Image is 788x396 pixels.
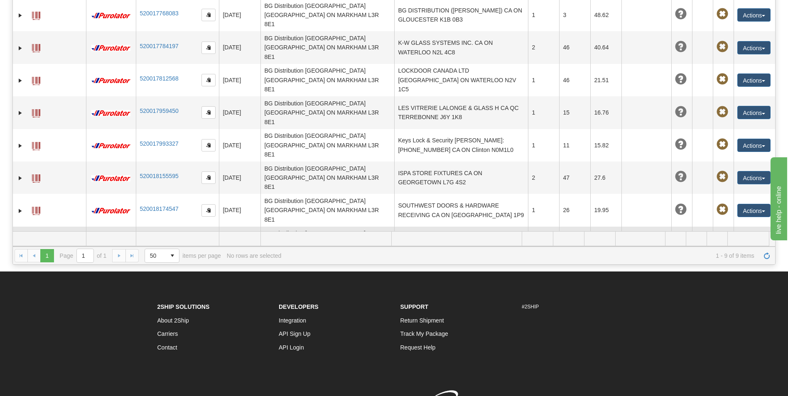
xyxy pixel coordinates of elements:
[219,64,260,96] td: [DATE]
[717,139,728,150] span: Pickup Not Assigned
[559,161,590,194] td: 47
[528,227,559,259] td: 1
[201,74,216,86] button: Copy to clipboard
[219,227,260,259] td: [DATE]
[16,76,25,85] a: Expand
[737,171,771,184] button: Actions
[90,78,132,84] img: 11 - Purolator
[219,161,260,194] td: [DATE]
[219,96,260,129] td: [DATE]
[140,108,178,114] a: 520017959450
[145,249,179,263] span: Page sizes drop down
[279,317,306,324] a: Integration
[166,249,179,262] span: select
[16,174,25,182] a: Expand
[528,96,559,129] td: 1
[16,207,25,215] a: Expand
[675,106,687,118] span: Unknown
[260,194,394,226] td: BG Distribution [GEOGRAPHIC_DATA] [GEOGRAPHIC_DATA] ON MARKHAM L3R 8E1
[279,344,304,351] a: API Login
[157,344,177,351] a: Contact
[90,175,132,181] img: 11 - Purolator
[717,204,728,215] span: Pickup Not Assigned
[528,194,559,226] td: 1
[219,129,260,161] td: [DATE]
[528,31,559,64] td: 2
[32,73,40,86] a: Label
[140,173,178,179] a: 520018155595
[90,45,132,51] img: 11 - Purolator
[6,5,77,15] div: live help - online
[737,41,771,54] button: Actions
[717,106,728,118] span: Pickup Not Assigned
[90,143,132,149] img: 11 - Purolator
[737,204,771,217] button: Actions
[32,171,40,184] a: Label
[769,156,787,240] iframe: chat widget
[140,205,178,212] a: 520018174547
[400,317,444,324] a: Return Shipment
[737,73,771,87] button: Actions
[675,139,687,150] span: Unknown
[394,227,528,259] td: [PERSON_NAME] (647)339-[GEOGRAPHIC_DATA] 1H5
[522,304,631,310] h6: #2SHIP
[279,330,310,337] a: API Sign Up
[559,64,590,96] td: 46
[140,140,178,147] a: 520017993327
[16,44,25,52] a: Expand
[260,129,394,161] td: BG Distribution [GEOGRAPHIC_DATA] [GEOGRAPHIC_DATA] ON MARKHAM L3R 8E1
[287,252,754,259] span: 1 - 9 of 9 items
[219,194,260,226] td: [DATE]
[90,208,132,214] img: 11 - Purolator
[590,96,621,129] td: 16.76
[528,64,559,96] td: 1
[394,194,528,226] td: SOUTHWEST DOORS & HARDWARE RECEIVING CA ON [GEOGRAPHIC_DATA] 1P9
[559,96,590,129] td: 15
[559,194,590,226] td: 26
[394,31,528,64] td: K-W GLASS SYSTEMS INC. CA ON WATERLOO N2L 4C8
[16,142,25,150] a: Expand
[760,249,773,262] a: Refresh
[737,139,771,152] button: Actions
[675,73,687,85] span: Unknown
[201,139,216,152] button: Copy to clipboard
[16,11,25,20] a: Expand
[201,204,216,217] button: Copy to clipboard
[590,129,621,161] td: 15.82
[737,8,771,22] button: Actions
[201,42,216,54] button: Copy to clipboard
[675,8,687,20] span: Unknown
[260,227,394,259] td: BG Distribution [GEOGRAPHIC_DATA] [GEOGRAPHIC_DATA] ON MARKHAM L3R 8E1
[394,96,528,129] td: LES VITRERIE LALONGE & GLASS H CA QC TERREBONNE J6Y 1K8
[140,75,178,82] a: 520017812568
[675,204,687,215] span: Unknown
[157,303,210,310] strong: 2Ship Solutions
[559,227,590,259] td: 5
[394,161,528,194] td: ISPA STORE FIXTURES CA ON GEORGETOWN L7G 4S2
[32,8,40,21] a: Label
[145,249,221,263] span: items per page
[717,8,728,20] span: Pickup Not Assigned
[559,129,590,161] td: 11
[260,96,394,129] td: BG Distribution [GEOGRAPHIC_DATA] [GEOGRAPHIC_DATA] ON MARKHAM L3R 8E1
[60,249,107,263] span: Page of 1
[260,64,394,96] td: BG Distribution [GEOGRAPHIC_DATA] [GEOGRAPHIC_DATA] ON MARKHAM L3R 8E1
[717,171,728,183] span: Pickup Not Assigned
[201,9,216,21] button: Copy to clipboard
[16,109,25,117] a: Expand
[32,40,40,54] a: Label
[140,10,178,17] a: 520017768083
[150,252,161,260] span: 50
[717,73,728,85] span: Pickup Not Assigned
[77,249,93,262] input: Page 1
[394,129,528,161] td: Keys Lock & Security [PERSON_NAME]: [PHONE_NUMBER] CA ON Clinton N0M1L0
[528,129,559,161] td: 1
[90,110,132,116] img: 11 - Purolator
[675,41,687,53] span: Unknown
[260,161,394,194] td: BG Distribution [GEOGRAPHIC_DATA] [GEOGRAPHIC_DATA] ON MARKHAM L3R 8E1
[140,43,178,49] a: 520017784197
[400,344,436,351] a: Request Help
[219,31,260,64] td: [DATE]
[528,161,559,194] td: 2
[590,227,621,259] td: 9.57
